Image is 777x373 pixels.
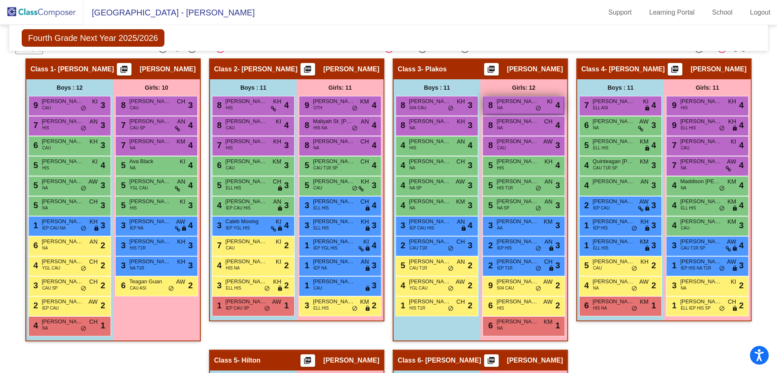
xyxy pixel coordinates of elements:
span: do_not_disturb_alt [81,125,86,132]
span: 4 [188,179,193,192]
span: IEP CAU HIS [226,205,250,211]
span: 5 [119,201,126,210]
span: ELL HIS [593,145,608,151]
span: CH [544,117,552,126]
span: 7 [119,121,126,130]
span: Fourth Grade Next Year 2025/2026 [22,29,164,47]
span: AN [177,177,185,186]
span: 3 [468,179,472,192]
a: Learning Portal [643,6,701,19]
span: lock [365,205,371,212]
span: CAU SP [130,125,145,131]
span: CAU [497,145,506,151]
span: AN [545,177,552,186]
span: [PERSON_NAME] [313,157,355,166]
span: 4 [284,119,289,131]
span: 7 [215,141,222,150]
span: NA [593,125,599,131]
span: 3 [651,179,656,192]
span: [PERSON_NAME] [593,117,634,126]
span: AN [273,197,281,206]
span: HIS [497,165,504,171]
button: Print Students Details [484,63,499,76]
span: do_not_disturb_alt [719,185,725,192]
span: do_not_disturb_alt [81,185,86,192]
span: 8 [399,101,405,110]
span: 4 [555,99,560,111]
span: do_not_disturb_alt [535,105,541,112]
span: NA SP [409,185,421,191]
span: KM [640,157,648,166]
span: 8 [303,141,309,150]
span: Class 3 [398,65,421,73]
button: Print Students Details [300,63,315,76]
span: NA [130,145,136,151]
span: 3 [372,179,376,192]
span: 3 [303,201,309,210]
span: 7 [582,101,589,110]
span: [PERSON_NAME] [42,157,83,166]
span: do_not_disturb_alt [719,205,725,212]
span: 3 [651,159,656,171]
span: NA [681,185,686,191]
span: KM [272,157,281,166]
span: 3 [284,139,289,151]
mat-icon: picture_as_pdf [486,65,496,77]
span: KI [180,197,185,206]
span: 4 [284,99,289,111]
span: [PERSON_NAME] [225,97,267,106]
span: NA [42,185,48,191]
span: do_not_disturb_alt [352,125,358,132]
span: AN [641,177,648,186]
span: CAU [42,145,51,151]
span: [PERSON_NAME] [225,157,267,166]
button: Print Students Details [300,354,315,367]
span: [PERSON_NAME] [680,137,722,146]
span: KH [457,97,465,106]
span: lock [277,185,283,192]
span: [PERSON_NAME] [409,117,451,126]
span: [PERSON_NAME] [691,65,747,73]
span: NA [409,125,415,131]
span: 9 [670,101,676,110]
span: 3 [468,99,472,111]
span: KH [273,97,281,106]
span: AW [456,177,465,186]
span: HIS [42,165,49,171]
span: 8 [215,101,222,110]
span: 9 [670,121,676,130]
span: NA [409,165,415,171]
span: 4 [188,119,193,131]
span: 3 [468,119,472,131]
span: Class 4 [581,65,605,73]
span: 504 CAU [409,105,426,111]
span: Quinteagan [PERSON_NAME] [593,157,634,166]
span: KI [92,97,98,106]
span: do_not_disturb_alt [535,205,541,212]
span: CAU [42,105,51,111]
div: Girls: 11 [297,79,383,96]
span: 9 [31,101,38,110]
span: NA [681,165,686,171]
span: AW [639,117,648,126]
span: KM [360,97,369,106]
mat-icon: picture_as_pdf [119,65,129,77]
span: 3 [284,199,289,212]
span: do_not_disturb_alt [719,125,725,132]
span: [PERSON_NAME] [42,217,83,226]
span: 3 [555,139,560,151]
span: KH [273,137,281,146]
span: 5 [303,161,309,170]
span: [PERSON_NAME] [323,65,379,73]
span: [PERSON_NAME] [225,117,267,126]
span: KM [640,137,648,146]
span: YGL CAU [130,185,148,191]
span: [PERSON_NAME] [497,157,538,166]
span: [PERSON_NAME] [593,137,634,146]
span: Maddison [PERSON_NAME] [680,177,722,186]
span: lock [732,125,738,132]
span: AN [361,117,369,126]
span: 3 [188,199,193,212]
span: 6 [215,161,222,170]
span: ELL HIS [313,205,329,211]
